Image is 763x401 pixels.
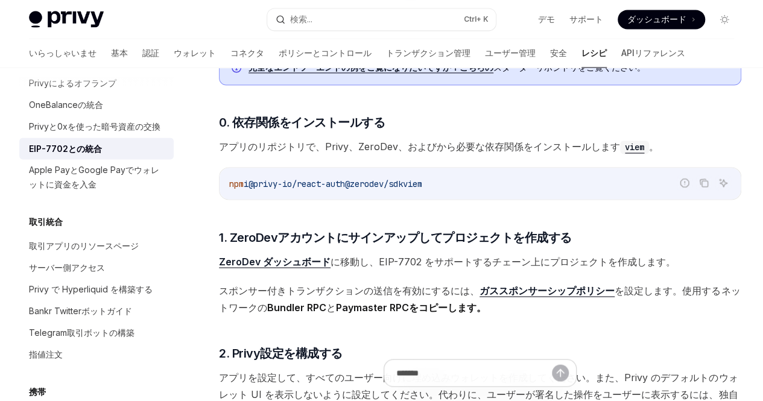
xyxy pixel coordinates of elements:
a: viem [620,141,649,153]
span: i [244,178,249,189]
a: サポート [569,13,603,25]
font: を設定します。 [615,284,682,296]
a: ポリシーとコントロール [279,39,372,68]
a: レシピ [581,39,607,68]
font: 2. Privy設定を構成する [219,346,343,360]
span: @zerodev/sdk [345,178,403,189]
font: 1. ZeroDevアカウントにサインアップしてプロジェクトを作成する [219,230,572,244]
a: 認証 [142,39,159,68]
font: 認証 [142,48,159,58]
font: Ctrl [464,14,476,24]
font: 使用するネットワークの [219,284,740,313]
font: ZeroDev ダッシュボード [219,255,331,267]
font: と [326,301,336,313]
font: サポート [569,14,603,24]
font: Bankr Twitterボットガイド [29,306,132,316]
a: Privy で Hyperliquid を構築する [19,279,174,300]
font: スポンサー付きトランザクションの送信を有効にするには、 [219,284,480,296]
button: 誤ったコードを報告する [677,175,692,191]
button: 検索...Ctrl+ K [267,8,496,30]
font: ウォレット [174,48,216,58]
button: コードブロックの内容をコピーします [696,175,712,191]
font: サーバー側アクセス [29,262,105,273]
font: 。 [649,141,659,153]
font: Paymaster RPCをコピーします。 [336,301,486,313]
span: viem [403,178,422,189]
font: EIP-7702との統合 [29,143,102,153]
font: デモ [538,14,555,24]
font: 取引アプリのリソースページ [29,241,139,251]
font: Privyと0xを使った暗号資産の交換 [29,121,160,131]
font: Bundler RPC [267,301,326,313]
font: 基本 [111,48,128,58]
font: 携帯 [29,387,46,397]
a: ZeroDev ダッシュボード [219,255,331,268]
img: ライトロゴ [29,11,104,28]
span: npm [229,178,244,189]
a: 基本 [111,39,128,68]
font: に移動し [331,255,369,267]
font: ガススポンサーシップポリシー [480,284,615,296]
font: ダッシュボード [627,14,686,24]
font: APIリファレンス [621,48,685,58]
font: 取引統合 [29,216,63,227]
a: Privyと0xを使った暗号資産の交換 [19,116,174,137]
font: いらっしゃいませ [29,48,97,58]
a: 完全なエンドツーエンドの例をご覧になりたいですか？こちらの [249,62,493,73]
button: メッセージを送信 [552,364,569,381]
a: ダッシュボード [618,10,705,29]
a: いらっしゃいませ [29,39,97,68]
font: スターターリポジトリをご覧ください [493,62,637,72]
font: 指値注文 [29,349,63,359]
a: 指値注文 [19,344,174,365]
font: OneBalanceの統合 [29,99,103,110]
font: アプリのリポジトリで、Privy、ZeroDev、およびから必要な依存関係をインストールします [219,141,620,153]
font: コネクタ [230,48,264,58]
font: トランザクション管理 [386,48,470,58]
font: ポリシーとコントロール [279,48,372,58]
font: 完全なエンドツーエンドの例をご覧になりたいですか？こちらの [249,62,493,72]
a: ウォレット [174,39,216,68]
button: AIに聞く [715,175,731,191]
font: Apple PayとGoogle Payでウォレットに資金を入金 [29,165,159,189]
a: サーバー側アクセス [19,257,174,279]
a: APIリファレンス [621,39,685,68]
font: Telegram取引ボットの構築 [29,327,135,338]
font: 。 [637,62,645,72]
a: 取引アプリのリソースページ [19,235,174,257]
code: viem [620,141,649,154]
a: Telegram取引ボットの構築 [19,322,174,344]
font: Privy で Hyperliquid を構築する [29,284,153,294]
a: OneBalanceの統合 [19,94,174,116]
font: 0. 依存関係をインストールする [219,115,385,130]
font: + K [476,14,489,24]
a: Apple PayとGoogle Payでウォレットに資金を入金 [19,159,174,195]
button: ダークモードを切り替える [715,10,734,29]
a: EIP-7702との統合 [19,137,174,159]
svg: 情報 [232,63,244,75]
font: レシピ [581,48,607,58]
a: 安全 [550,39,567,68]
a: トランザクション管理 [386,39,470,68]
a: ガススポンサーシップポリシー [480,284,615,297]
font: ユーザー管理 [485,48,536,58]
a: デモ [538,13,555,25]
font: 検索... [290,14,312,24]
span: @privy-io/react-auth [249,178,345,189]
a: ユーザー管理 [485,39,536,68]
a: Bankr Twitterボットガイド [19,300,174,322]
font: 、EIP-7702 をサポートするチェーン上にプロジェクトを作成します。 [369,255,676,267]
a: コネクタ [230,39,264,68]
font: 安全 [550,48,567,58]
